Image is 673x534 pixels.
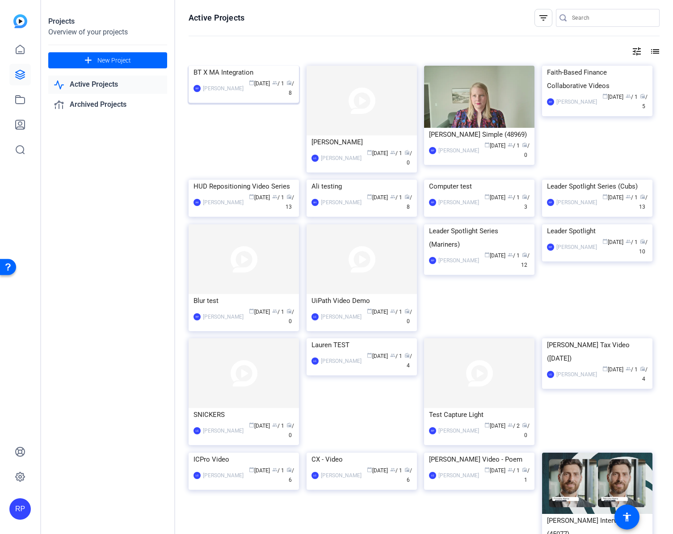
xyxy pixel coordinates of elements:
div: [PERSON_NAME] [556,97,597,106]
span: group [508,142,513,147]
span: [DATE] [484,423,505,429]
span: / 1 [272,194,284,201]
div: [PERSON_NAME] [438,198,479,207]
div: LG [547,371,554,378]
span: group [626,366,631,371]
div: Ali testing [311,180,412,193]
div: [PERSON_NAME] [203,426,244,435]
div: Projects [48,16,167,27]
div: [PERSON_NAME] [438,471,479,480]
span: / 2 [508,423,520,429]
span: calendar_today [602,93,608,99]
span: [DATE] [249,423,270,429]
span: calendar_today [602,366,608,371]
mat-icon: add [83,55,94,66]
span: radio [522,422,527,428]
div: [PERSON_NAME] [321,198,362,207]
span: / 10 [639,239,648,255]
div: [PERSON_NAME] [321,312,362,321]
div: [PERSON_NAME] Video - Poem [429,453,530,466]
span: calendar_today [249,308,254,314]
span: [DATE] [367,194,388,201]
div: Leader Spotlight Series (Mariners) [429,224,530,251]
div: RP [429,147,436,154]
span: / 12 [521,252,530,268]
span: group [508,252,513,257]
div: SNICKERS [193,408,294,421]
span: radio [286,467,292,472]
span: group [626,93,631,99]
span: / 1 [272,80,284,87]
div: [PERSON_NAME] [311,135,412,149]
div: CX - Video [311,453,412,466]
span: [DATE] [484,194,505,201]
span: [DATE] [367,150,388,156]
div: Overview of your projects [48,27,167,38]
div: Test Capture Light [429,408,530,421]
div: [PERSON_NAME] [321,357,362,366]
span: / 3 [522,194,530,210]
span: New Project [97,56,131,65]
div: Leader Spotlight Series (Cubs) [547,180,648,193]
div: LG [311,155,319,162]
span: radio [640,366,645,371]
span: / 1 [390,353,402,359]
span: / 0 [286,309,294,324]
span: group [390,467,395,472]
span: [DATE] [367,309,388,315]
div: [PERSON_NAME] Simple (48969) [429,128,530,141]
div: [PERSON_NAME] [438,146,479,155]
div: LG [193,427,201,434]
div: RP [547,244,554,251]
span: [DATE] [602,194,623,201]
span: radio [522,194,527,199]
span: calendar_today [367,308,372,314]
span: / 0 [404,150,412,166]
span: calendar_today [249,80,254,85]
span: / 1 [390,194,402,201]
span: group [272,422,278,428]
mat-icon: accessibility [622,512,632,522]
div: AH [193,199,201,206]
span: group [626,239,631,244]
div: [PERSON_NAME] [203,84,244,93]
span: / 4 [640,366,648,382]
span: radio [640,194,645,199]
div: Computer test [429,180,530,193]
span: group [626,194,631,199]
img: blue-gradient.svg [13,14,27,28]
span: / 1 [508,143,520,149]
span: group [272,467,278,472]
div: [PERSON_NAME] [556,243,597,252]
span: / 13 [286,194,294,210]
span: / 1 [508,194,520,201]
div: AH [547,98,554,105]
div: [PERSON_NAME] [556,370,597,379]
span: radio [640,239,645,244]
div: [PERSON_NAME] [321,471,362,480]
span: [DATE] [484,252,505,259]
span: / 1 [508,252,520,259]
span: radio [522,142,527,147]
span: [DATE] [484,467,505,474]
span: calendar_today [484,252,490,257]
span: group [390,353,395,358]
span: / 5 [640,94,648,109]
span: calendar_today [249,467,254,472]
div: ICPro Video [193,453,294,466]
span: / 0 [522,423,530,438]
span: [DATE] [602,239,623,245]
div: [PERSON_NAME] [203,198,244,207]
div: UiPath Video Demo [311,294,412,307]
span: calendar_today [367,150,372,155]
span: radio [404,353,410,358]
span: group [390,150,395,155]
span: / 1 [626,239,638,245]
span: calendar_today [484,194,490,199]
div: [PERSON_NAME] [203,312,244,321]
span: [DATE] [602,94,623,100]
span: radio [286,194,292,199]
span: radio [640,93,645,99]
span: calendar_today [602,239,608,244]
span: / 13 [639,194,648,210]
